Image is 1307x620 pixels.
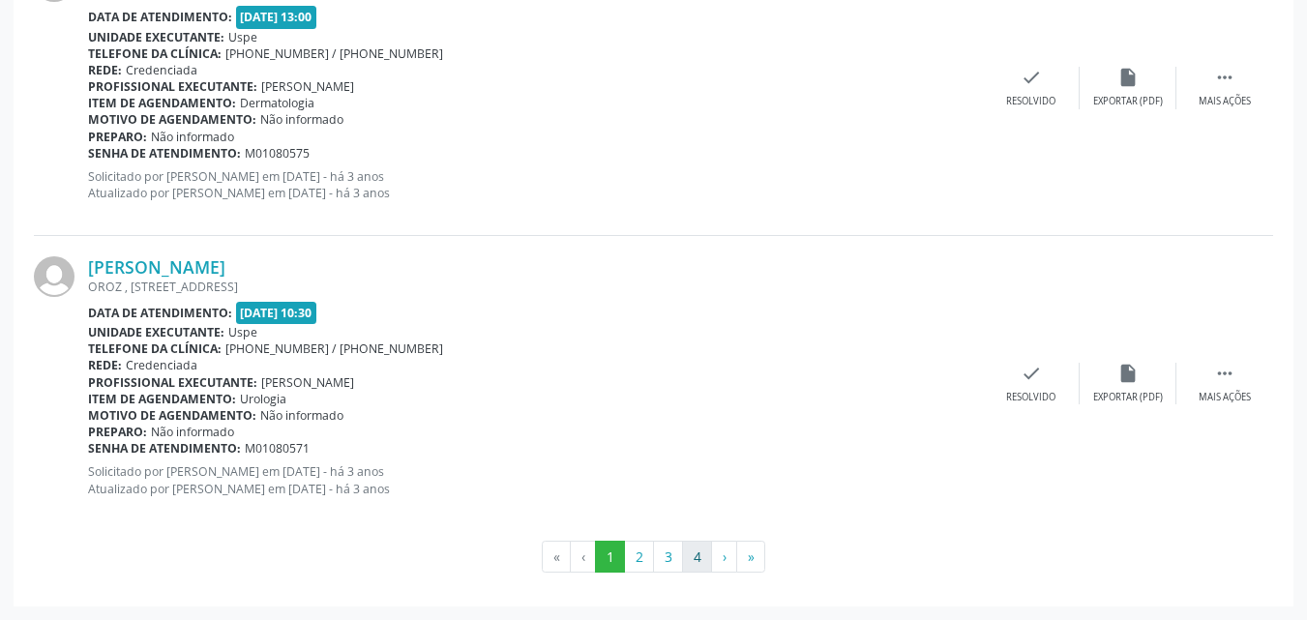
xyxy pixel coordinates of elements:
i: check [1021,67,1042,88]
div: Mais ações [1199,95,1251,108]
span: [DATE] 10:30 [236,302,317,324]
span: Não informado [151,424,234,440]
span: [PERSON_NAME] [261,374,354,391]
span: [PHONE_NUMBER] / [PHONE_NUMBER] [225,340,443,357]
b: Unidade executante: [88,324,224,340]
span: [PHONE_NUMBER] / [PHONE_NUMBER] [225,45,443,62]
button: Go to page 2 [624,541,654,574]
i: insert_drive_file [1117,363,1139,384]
div: Resolvido [1006,391,1055,404]
i: check [1021,363,1042,384]
div: OROZ , [STREET_ADDRESS] [88,279,983,295]
div: Resolvido [1006,95,1055,108]
div: Mais ações [1199,391,1251,404]
b: Motivo de agendamento: [88,407,256,424]
span: Credenciada [126,62,197,78]
b: Rede: [88,62,122,78]
span: [PERSON_NAME] [261,78,354,95]
a: [PERSON_NAME] [88,256,225,278]
b: Profissional executante: [88,78,257,95]
b: Preparo: [88,424,147,440]
b: Data de atendimento: [88,305,232,321]
b: Unidade executante: [88,29,224,45]
b: Item de agendamento: [88,391,236,407]
b: Senha de atendimento: [88,440,241,457]
b: Preparo: [88,129,147,145]
b: Telefone da clínica: [88,340,222,357]
span: M01080571 [245,440,310,457]
span: Credenciada [126,357,197,373]
i:  [1214,363,1235,384]
i:  [1214,67,1235,88]
b: Profissional executante: [88,374,257,391]
span: Não informado [151,129,234,145]
span: Urologia [240,391,286,407]
b: Rede: [88,357,122,373]
span: Não informado [260,111,343,128]
b: Item de agendamento: [88,95,236,111]
b: Motivo de agendamento: [88,111,256,128]
div: Exportar (PDF) [1093,95,1163,108]
span: Uspe [228,324,257,340]
span: [DATE] 13:00 [236,6,317,28]
p: Solicitado por [PERSON_NAME] em [DATE] - há 3 anos Atualizado por [PERSON_NAME] em [DATE] - há 3 ... [88,463,983,496]
button: Go to page 3 [653,541,683,574]
span: Não informado [260,407,343,424]
button: Go to next page [711,541,737,574]
b: Telefone da clínica: [88,45,222,62]
span: Uspe [228,29,257,45]
img: img [34,256,74,297]
i: insert_drive_file [1117,67,1139,88]
button: Go to last page [736,541,765,574]
p: Solicitado por [PERSON_NAME] em [DATE] - há 3 anos Atualizado por [PERSON_NAME] em [DATE] - há 3 ... [88,168,983,201]
button: Go to page 4 [682,541,712,574]
span: M01080575 [245,145,310,162]
div: Exportar (PDF) [1093,391,1163,404]
b: Data de atendimento: [88,9,232,25]
span: Dermatologia [240,95,314,111]
b: Senha de atendimento: [88,145,241,162]
button: Go to page 1 [595,541,625,574]
ul: Pagination [34,541,1273,574]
